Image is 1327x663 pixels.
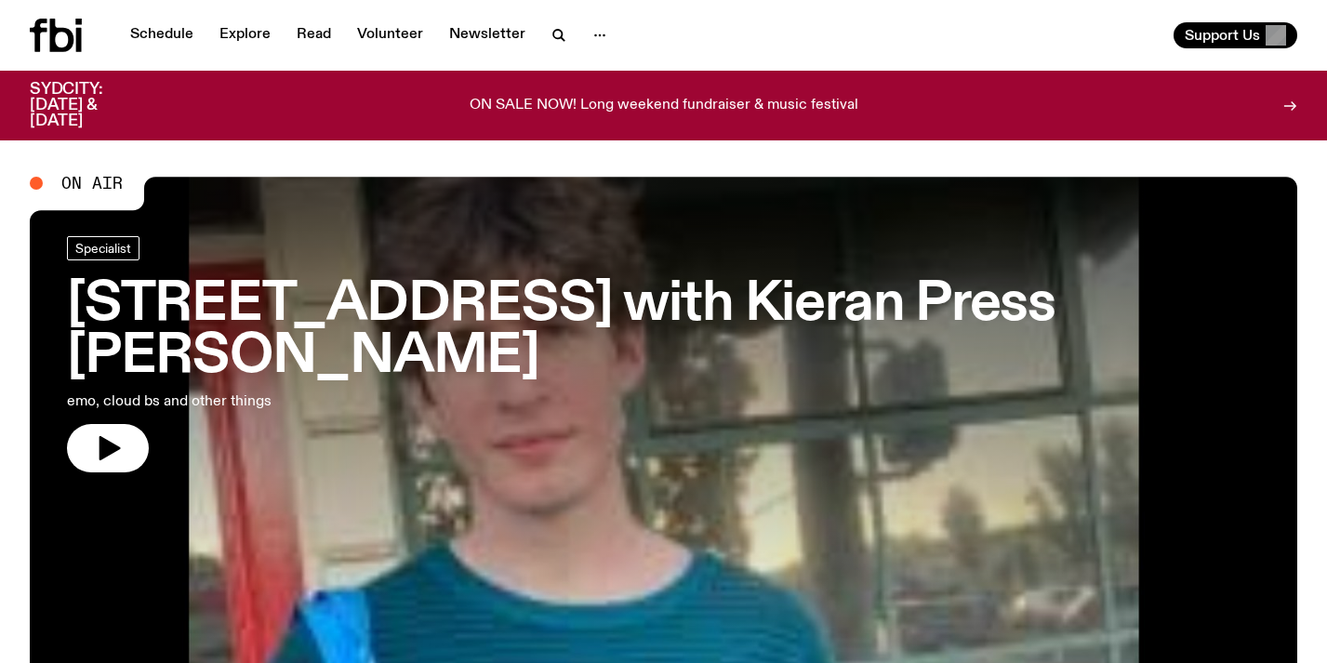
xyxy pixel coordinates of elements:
button: Support Us [1174,22,1297,48]
p: ON SALE NOW! Long weekend fundraiser & music festival [470,98,858,114]
a: Specialist [67,236,139,260]
a: Explore [208,22,282,48]
h3: SYDCITY: [DATE] & [DATE] [30,82,149,129]
a: Read [285,22,342,48]
a: Volunteer [346,22,434,48]
a: Schedule [119,22,205,48]
span: Support Us [1185,27,1260,44]
a: Newsletter [438,22,537,48]
h3: [STREET_ADDRESS] with Kieran Press [PERSON_NAME] [67,279,1260,383]
p: emo, cloud bs and other things [67,391,543,413]
a: [STREET_ADDRESS] with Kieran Press [PERSON_NAME]emo, cloud bs and other things [67,236,1260,472]
span: Specialist [75,241,131,255]
span: On Air [61,175,123,192]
